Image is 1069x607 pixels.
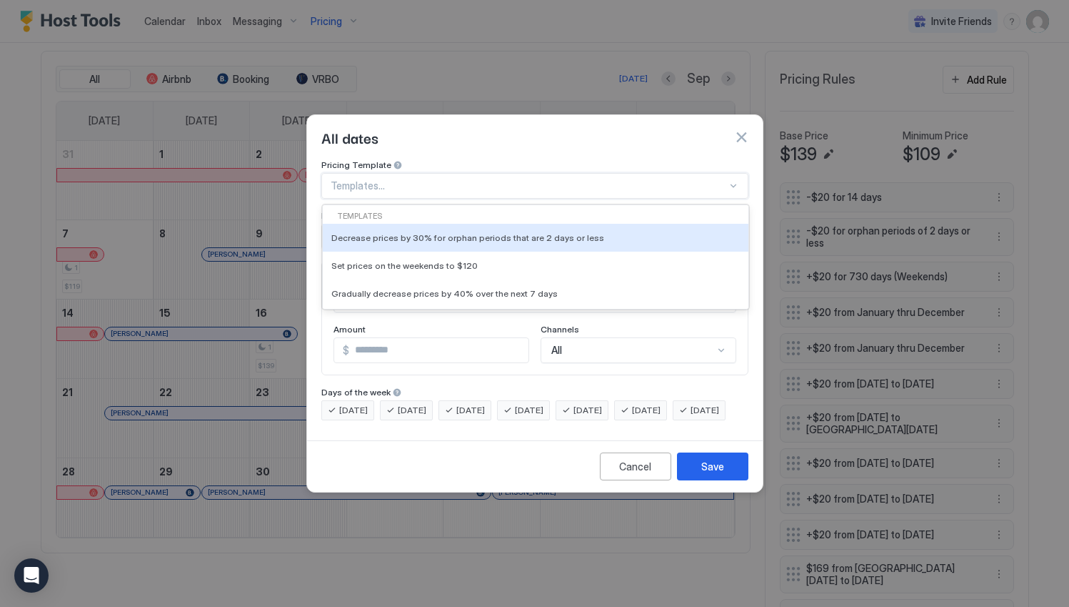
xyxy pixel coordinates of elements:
[619,459,651,474] div: Cancel
[339,404,368,417] span: [DATE]
[573,404,602,417] span: [DATE]
[515,404,543,417] span: [DATE]
[331,260,478,271] span: Set prices on the weekends to $120
[701,459,724,474] div: Save
[321,210,362,221] span: Rule Type
[456,404,485,417] span: [DATE]
[333,324,366,335] span: Amount
[343,344,349,357] span: $
[541,324,579,335] span: Channels
[321,159,391,170] span: Pricing Template
[14,558,49,593] div: Open Intercom Messenger
[632,404,661,417] span: [DATE]
[600,453,671,480] button: Cancel
[331,288,558,299] span: Gradually decrease prices by 40% over the next 7 days
[328,211,743,222] div: Templates
[551,344,562,357] span: All
[677,453,748,480] button: Save
[321,387,391,398] span: Days of the week
[691,404,719,417] span: [DATE]
[398,404,426,417] span: [DATE]
[331,232,604,243] span: Decrease prices by 30% for orphan periods that are 2 days or less
[349,338,528,362] input: Input Field
[321,127,378,148] span: All dates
